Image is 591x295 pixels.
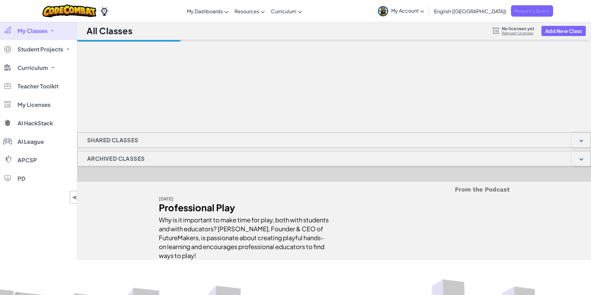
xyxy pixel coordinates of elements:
span: My Licenses [18,102,50,107]
span: No licenses yet [502,26,534,31]
a: My Dashboards [184,3,231,19]
span: Resources [235,8,259,14]
span: Curriculum [271,8,296,14]
h5: From the Podcast [159,185,510,194]
span: AI League [18,139,44,144]
h1: Archived Classes [78,151,154,166]
a: Request a Quote [511,5,553,17]
span: My Account [391,7,424,14]
a: My Account [375,1,427,21]
img: CodeCombat logo [42,5,96,17]
div: [DATE] [159,194,330,203]
button: Add New Class [541,26,586,36]
h1: Shared Classes [78,132,148,148]
span: Student Projects [18,46,63,52]
span: Curriculum [18,65,48,71]
img: avatar [378,6,388,16]
span: My Classes [18,28,47,34]
span: My Dashboards [187,8,223,14]
a: English ([GEOGRAPHIC_DATA]) [431,3,509,19]
span: Teacher Toolkit [18,83,58,89]
img: Ozaria [99,6,109,16]
h1: All Classes [86,25,132,37]
div: Professional Play [159,203,330,212]
div: Why is it important to make time for play, both with students and with educators? [PERSON_NAME], ... [159,212,330,260]
a: Curriculum [268,3,305,19]
span: ◀ [72,193,77,202]
a: Resources [231,3,268,19]
span: AI HackStack [18,120,53,126]
span: English ([GEOGRAPHIC_DATA]) [434,8,506,14]
a: Request Licenses [502,31,534,36]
